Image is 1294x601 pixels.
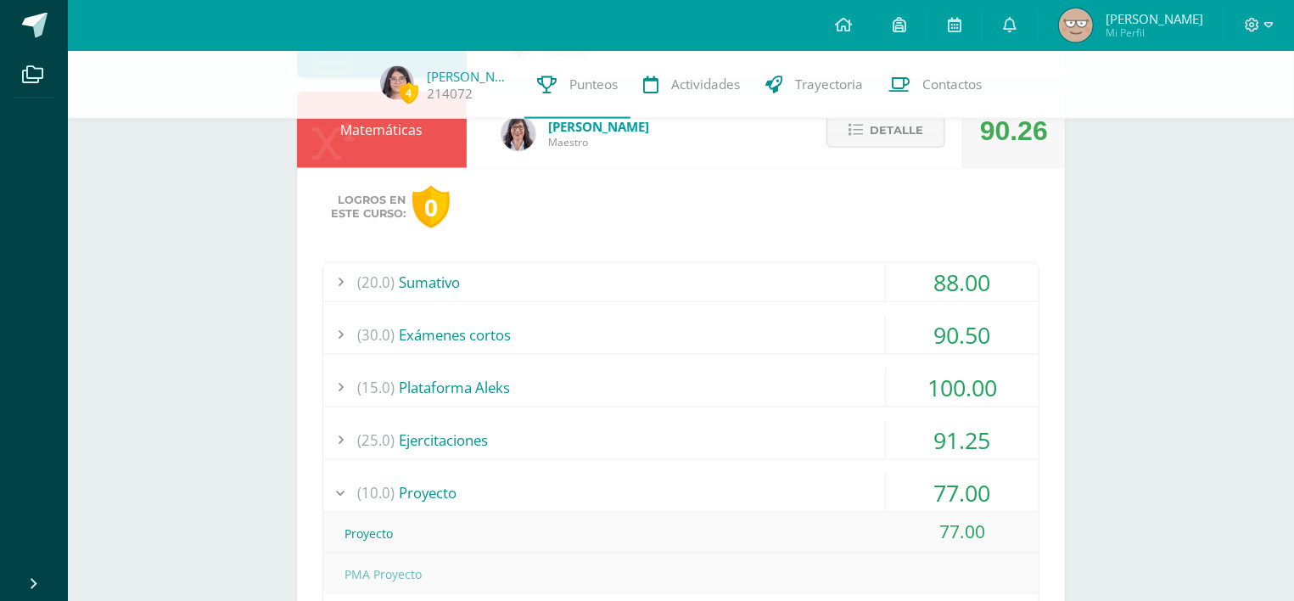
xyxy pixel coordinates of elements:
div: Proyecto [323,514,1039,553]
span: [PERSON_NAME] [548,118,649,135]
div: 90.26 [980,93,1048,169]
a: 214072 [427,85,473,103]
span: Contactos [922,76,982,93]
div: Plataforma Aleks [323,368,1039,407]
div: 77.00 [886,513,1039,551]
span: (15.0) [357,368,395,407]
div: PMA Proyecto [323,555,1039,593]
div: Proyecto [323,474,1039,512]
img: da0de1698857389b01b9913c08ee4643.png [1059,8,1093,42]
span: Detalle [870,115,923,146]
a: Actividades [630,51,753,119]
span: (20.0) [357,263,395,301]
span: Mi Perfil [1106,25,1203,40]
img: 11d0a4ab3c631824f792e502224ffe6b.png [501,117,535,151]
div: Ejercitaciones [323,421,1039,459]
div: 77.00 [886,474,1039,512]
a: [PERSON_NAME] [427,68,512,85]
span: (30.0) [357,316,395,354]
div: 91.25 [886,421,1039,459]
span: Trayectoria [795,76,863,93]
span: Actividades [671,76,740,93]
span: Logros en este curso: [331,194,406,221]
div: 90.50 [886,316,1039,354]
button: Detalle [826,113,945,148]
div: Exámenes cortos [323,316,1039,354]
a: Contactos [876,51,994,119]
div: 0 [412,186,450,229]
span: [PERSON_NAME] [1106,10,1203,27]
a: Trayectoria [753,51,876,119]
img: 827ea4b7cc97872ec63cfb1b85fce88f.png [380,66,414,100]
span: Punteos [569,76,618,93]
span: Maestro [548,135,649,149]
div: 100.00 [886,368,1039,407]
div: 88.00 [886,263,1039,301]
span: (25.0) [357,421,395,459]
span: (10.0) [357,474,395,512]
a: Punteos [524,51,630,119]
div: Sumativo [323,263,1039,301]
div: Matemáticas [297,92,467,168]
span: 4 [400,82,418,104]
